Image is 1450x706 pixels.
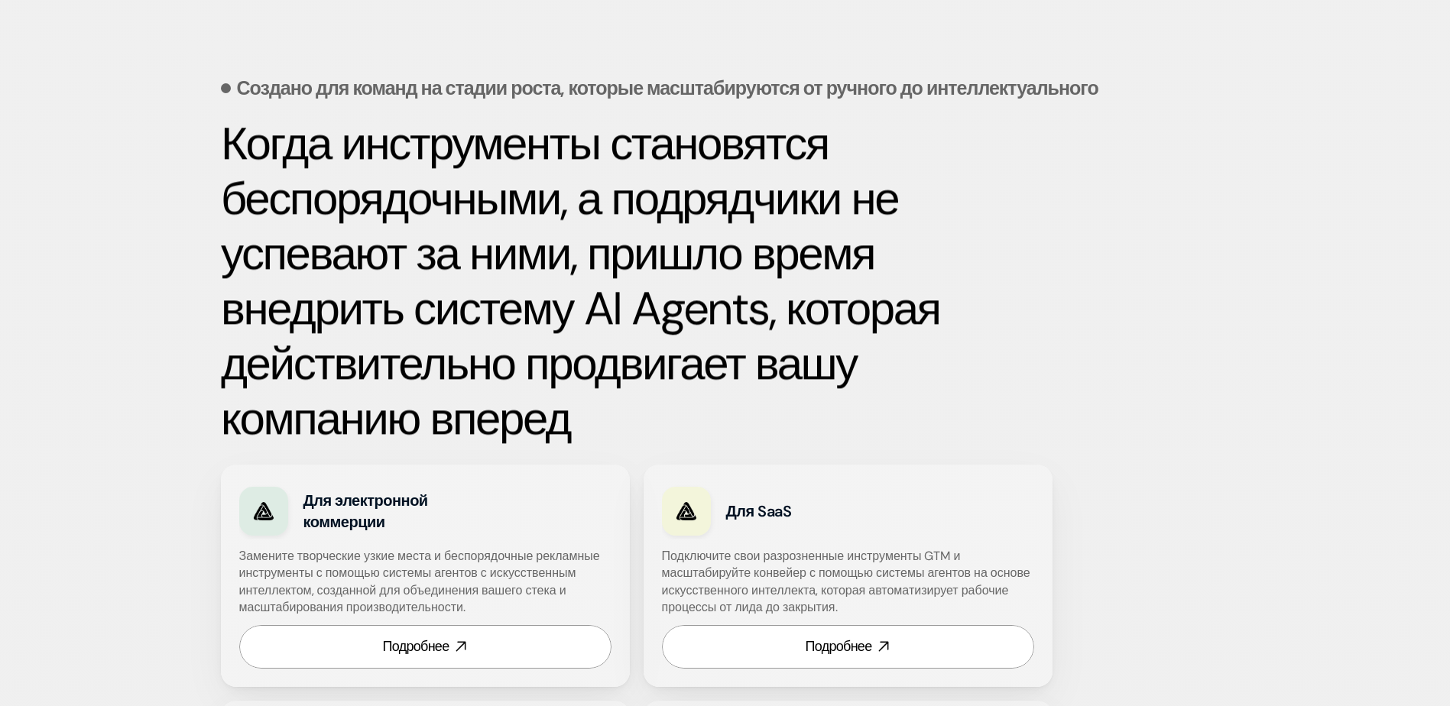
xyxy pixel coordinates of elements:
a: Подробнее [662,625,1034,669]
strong: Когда инструменты становятся беспорядочными, а подрядчики не успевают за ними, пришло время внедр... [221,113,950,449]
h3: Для электронной коммерции [303,490,512,533]
p: Создано для команд на стадии роста, которые масштабируются от ручного до интеллектуального [237,79,1098,98]
div: Подробнее [806,637,872,656]
h4: Замените творческие узкие места и беспорядочные рекламные инструменты с помощью системы агентов с... [239,548,608,617]
div: Подробнее [383,637,449,656]
h3: Для SaaS [726,500,935,522]
h4: Подключите свои разрозненные инструменты GTM и масштабируйте конвейер с помощью системы агентов н... [662,548,1042,617]
a: Подробнее [239,625,611,669]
